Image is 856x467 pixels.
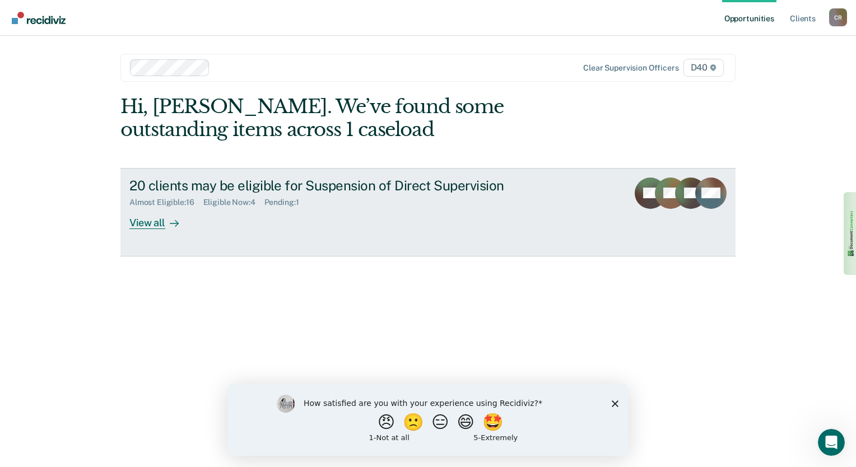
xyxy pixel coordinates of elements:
[12,12,66,24] img: Recidiviz
[129,178,523,194] div: 20 clients may be eligible for Suspension of Direct Supervision
[120,95,612,141] div: Hi, [PERSON_NAME]. We’ve found some outstanding items across 1 caseload
[227,384,629,456] iframe: Survey by Kim from Recidiviz
[264,198,308,207] div: Pending : 1
[818,429,845,456] iframe: Intercom live chat
[846,209,855,258] img: 1EdhxLVo1YiRZ3Z8BN9RqzlQoUKFChUqVNCHvwChSTTdtRxrrAAAAABJRU5ErkJggg==
[683,59,724,77] span: D40
[583,63,678,73] div: Clear supervision officers
[129,207,192,229] div: View all
[829,8,847,26] div: C R
[829,8,847,26] button: Profile dropdown button
[120,168,736,256] a: 20 clients may be eligible for Suspension of Direct SupervisionAlmost Eligible:16Eligible Now:4Pe...
[129,198,203,207] div: Almost Eligible : 16
[203,198,264,207] div: Eligible Now : 4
